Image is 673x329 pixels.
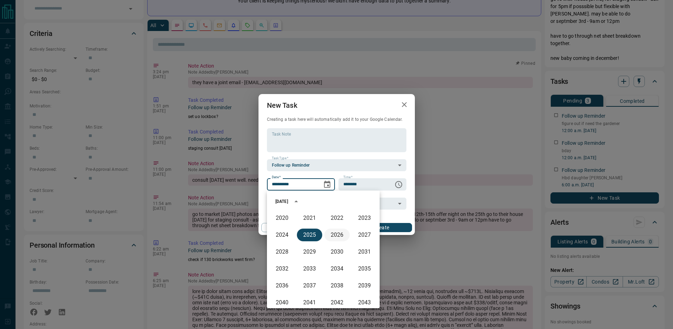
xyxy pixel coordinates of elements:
[261,223,322,232] button: Cancel
[324,229,350,241] button: 2026
[324,262,350,275] button: 2034
[269,212,295,224] button: 2020
[352,229,377,241] button: 2027
[258,94,306,117] h2: New Task
[324,279,350,292] button: 2038
[272,175,281,180] label: Date
[352,246,377,258] button: 2031
[267,159,406,171] div: Follow up Reminder
[269,296,295,309] button: 2040
[297,229,322,241] button: 2025
[272,156,288,161] label: Task Type
[324,212,350,224] button: 2022
[297,212,322,224] button: 2021
[324,296,350,309] button: 2042
[320,178,334,192] button: Choose date, selected date is Sep 15, 2025
[275,198,288,205] div: [DATE]
[352,212,377,224] button: 2023
[269,246,295,258] button: 2028
[269,262,295,275] button: 2032
[297,279,322,292] button: 2037
[290,195,302,207] button: year view is open, switch to calendar view
[297,262,322,275] button: 2033
[297,246,322,258] button: 2029
[392,178,406,192] button: Choose time, selected time is 6:00 AM
[297,296,322,309] button: 2041
[352,296,377,309] button: 2043
[352,279,377,292] button: 2039
[269,229,295,241] button: 2024
[351,223,412,232] button: Create
[343,175,353,180] label: Time
[269,279,295,292] button: 2036
[267,117,406,123] p: Creating a task here will automatically add it to your Google Calendar.
[352,262,377,275] button: 2035
[324,246,350,258] button: 2030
